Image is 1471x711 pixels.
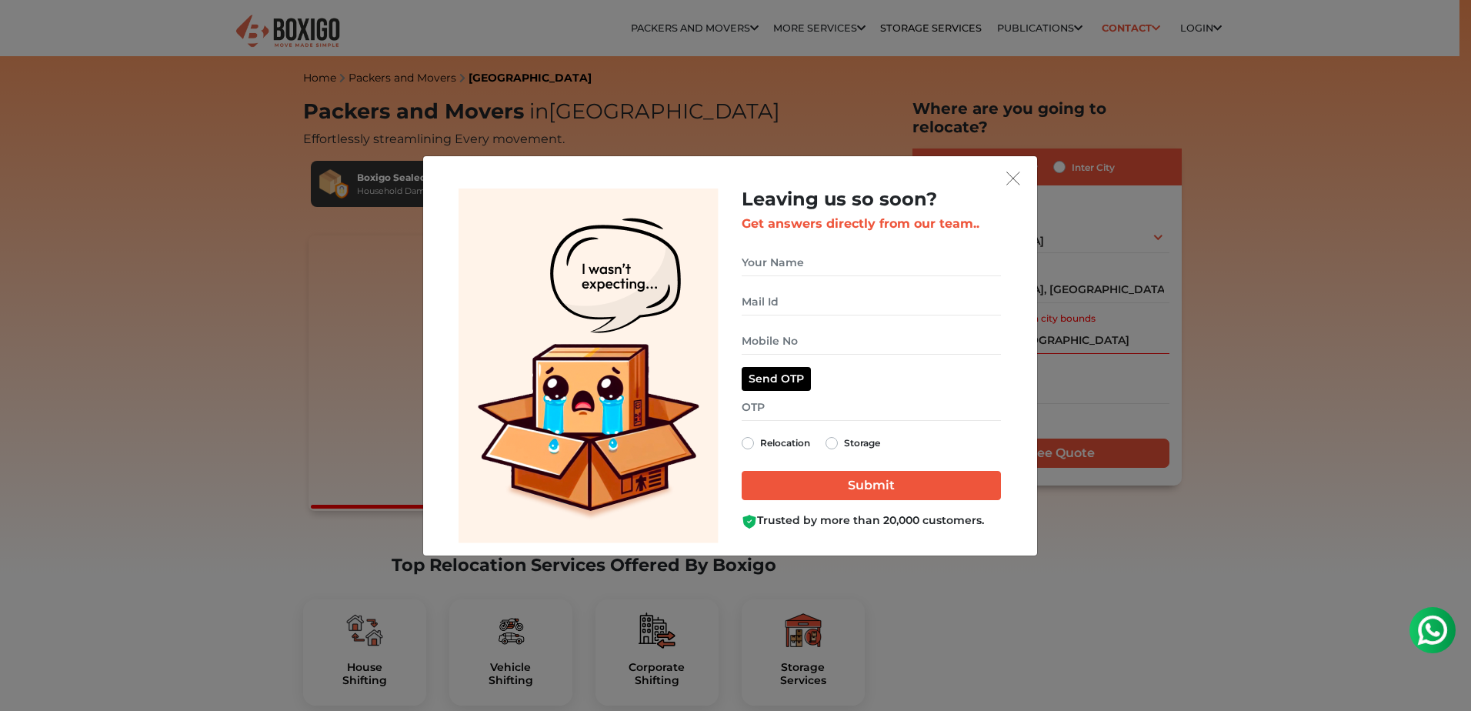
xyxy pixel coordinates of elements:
input: Submit [742,471,1001,500]
label: Storage [844,434,880,452]
h3: Get answers directly from our team.. [742,216,1001,231]
img: whatsapp-icon.svg [15,15,46,46]
input: Mobile No [742,328,1001,355]
button: Send OTP [742,367,811,391]
img: exit [1006,172,1020,185]
img: Lead Welcome Image [459,189,719,543]
img: Boxigo Customer Shield [742,514,757,529]
div: Trusted by more than 20,000 customers. [742,512,1001,529]
h2: Leaving us so soon? [742,189,1001,211]
input: Mail Id [742,289,1001,315]
input: OTP [742,394,1001,421]
input: Your Name [742,249,1001,276]
label: Relocation [760,434,810,452]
